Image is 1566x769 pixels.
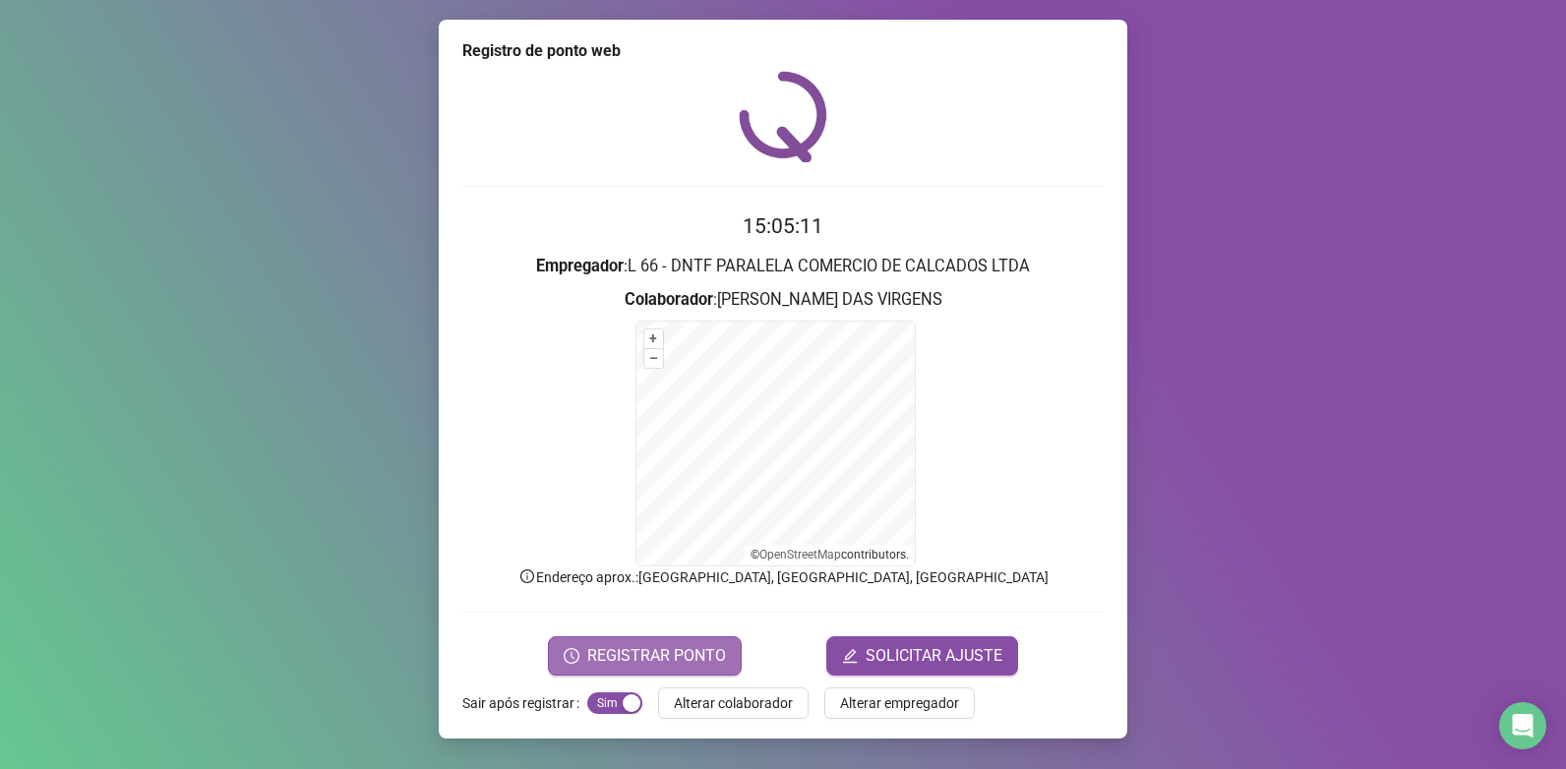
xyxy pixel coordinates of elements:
button: + [644,329,663,348]
span: REGISTRAR PONTO [587,644,726,668]
label: Sair após registrar [462,687,587,719]
li: © contributors. [751,548,909,562]
time: 15:05:11 [743,214,823,238]
button: editSOLICITAR AJUSTE [826,636,1018,676]
strong: Colaborador [625,290,713,309]
button: REGISTRAR PONTO [548,636,742,676]
span: edit [842,648,858,664]
span: clock-circle [564,648,579,664]
span: info-circle [518,567,536,585]
button: Alterar colaborador [658,687,809,719]
span: Alterar colaborador [674,692,793,714]
button: Alterar empregador [824,687,975,719]
span: Alterar empregador [840,692,959,714]
span: SOLICITAR AJUSTE [866,644,1002,668]
strong: Empregador [536,257,624,275]
h3: : L 66 - DNTF PARALELA COMERCIO DE CALCADOS LTDA [462,254,1104,279]
img: QRPoint [739,71,827,162]
h3: : [PERSON_NAME] DAS VIRGENS [462,287,1104,313]
div: Open Intercom Messenger [1499,702,1546,749]
div: Registro de ponto web [462,39,1104,63]
a: OpenStreetMap [759,548,841,562]
button: – [644,349,663,368]
p: Endereço aprox. : [GEOGRAPHIC_DATA], [GEOGRAPHIC_DATA], [GEOGRAPHIC_DATA] [462,566,1104,588]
